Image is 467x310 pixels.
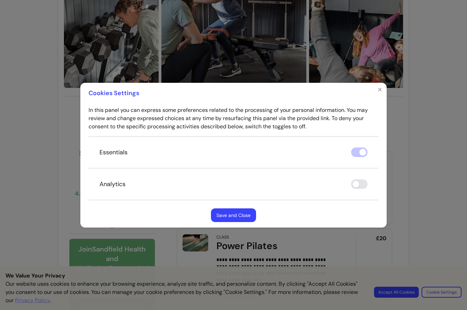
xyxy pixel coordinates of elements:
button: Close [374,84,385,95]
header: Cookies Settings [80,83,387,103]
button: Save and Close [211,208,256,222]
p: Essentials [99,147,128,157]
p: In this panel you can express some preferences related to the processing of your personal informa... [89,106,378,131]
p: Analytics [99,179,125,189]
